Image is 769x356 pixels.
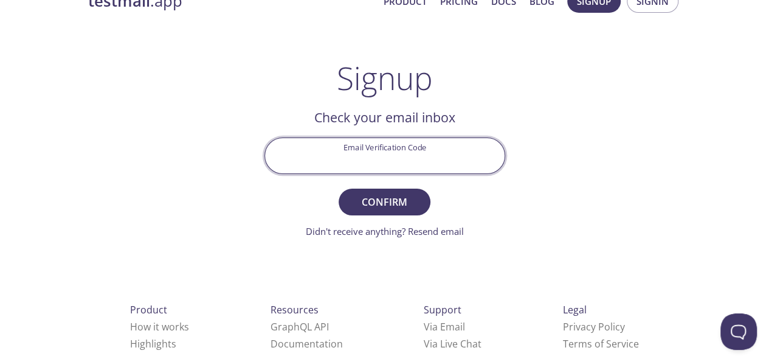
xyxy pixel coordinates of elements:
span: Confirm [352,194,416,211]
h2: Check your email inbox [264,107,505,128]
span: Legal [563,303,587,316]
a: Privacy Policy [563,320,625,333]
a: How it works [130,320,189,333]
a: Terms of Service [563,337,639,351]
button: Confirm [339,189,430,215]
span: Resources [271,303,319,316]
a: Highlights [130,337,176,351]
a: Didn't receive anything? Resend email [306,225,464,237]
a: GraphQL API [271,320,329,333]
h1: Signup [337,60,433,96]
span: Support [424,303,461,316]
span: Product [130,303,167,316]
a: Via Email [424,320,465,333]
a: Documentation [271,337,343,351]
iframe: Help Scout Beacon - Open [720,313,757,350]
a: Via Live Chat [424,337,481,351]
